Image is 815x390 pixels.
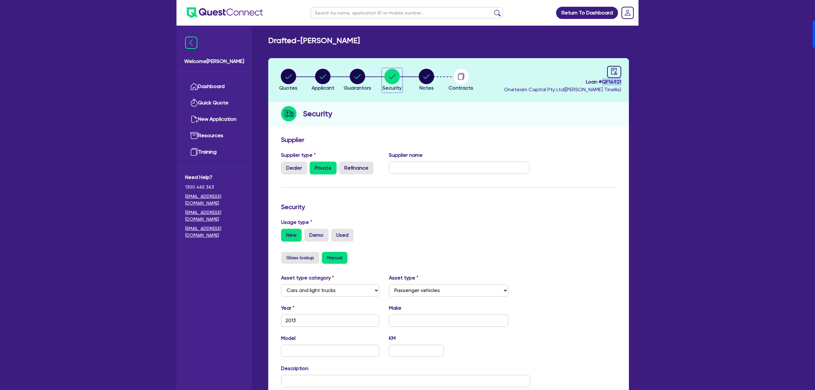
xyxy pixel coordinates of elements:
[185,173,243,181] span: Need Help?
[331,229,354,242] label: Used
[389,334,396,342] label: KM
[279,85,297,91] span: Quotes
[343,68,372,92] button: Guarantors
[185,193,243,207] a: [EMAIL_ADDRESS][DOMAIN_NAME]
[185,78,243,95] a: Dashboard
[449,85,473,91] span: Contracts
[185,209,243,223] a: [EMAIL_ADDRESS][DOMAIN_NAME]
[419,85,434,91] span: Notes
[322,252,347,264] button: Manual
[281,304,295,312] label: Year
[281,252,319,264] button: Glass lookup
[185,184,243,191] span: 1300 465 363
[281,274,334,282] label: Asset type category
[504,86,621,93] span: Oneteam Capital Pty Ltd ( [PERSON_NAME] Tinellis )
[187,7,263,18] img: quest-connect-logo-blue
[619,4,636,21] a: Dropdown toggle
[185,37,197,49] img: icon-menu-close
[185,128,243,144] a: Resources
[310,162,337,174] label: Private
[382,85,402,91] span: Security
[418,68,434,92] button: Notes
[344,85,371,91] span: Guarantors
[279,68,298,92] button: Quotes
[281,136,616,144] h3: Supplier
[382,68,402,92] button: Security
[281,151,316,159] label: Supplier type
[311,7,503,18] input: Search by name, application ID or mobile number...
[281,106,296,121] img: step-icon
[556,7,618,19] a: Return To Dashboard
[311,68,335,92] button: Applicant
[389,274,418,282] label: Asset type
[185,111,243,128] a: New Application
[304,229,329,242] label: Demo
[190,99,198,107] img: quick-quote
[303,108,332,120] h2: Security
[185,225,243,239] a: [EMAIL_ADDRESS][DOMAIN_NAME]
[190,148,198,156] img: training
[190,132,198,139] img: resources
[281,218,312,226] label: Usage type
[312,85,334,91] span: Applicant
[281,162,307,174] label: Dealer
[607,66,621,78] a: audit
[448,68,474,92] button: Contracts
[611,68,618,75] span: audit
[389,151,423,159] label: Supplier name
[190,115,198,123] img: new-application
[389,304,401,312] label: Make
[185,95,243,111] a: Quick Quote
[281,229,302,242] label: New
[268,36,360,45] h2: Drafted - [PERSON_NAME]
[185,144,243,160] a: Training
[281,203,616,211] h3: Security
[339,162,373,174] label: Refinance
[281,334,296,342] label: Model
[281,365,308,372] label: Description
[184,58,244,65] span: Welcome [PERSON_NAME]
[504,78,621,86] span: Loan # QF14921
